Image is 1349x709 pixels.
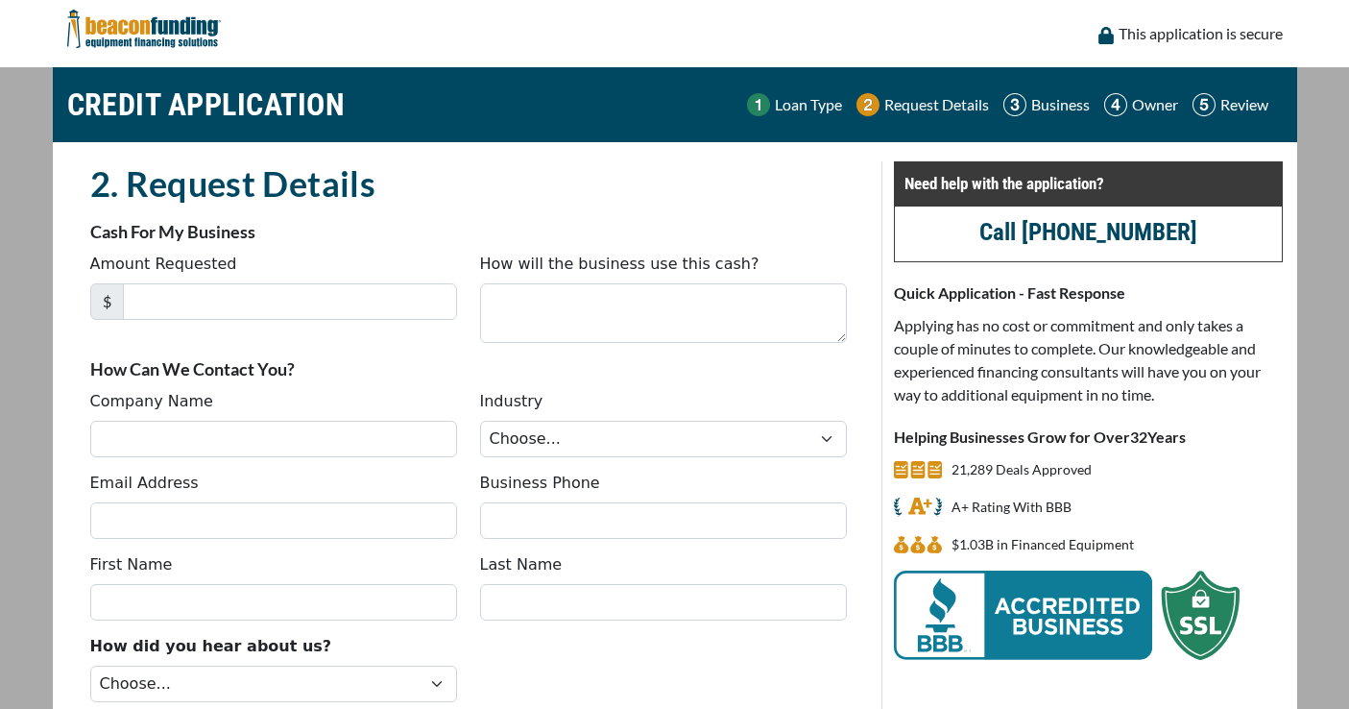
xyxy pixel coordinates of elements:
img: Step 2 [856,93,879,116]
img: lock icon to convery security [1098,27,1114,44]
label: Amount Requested [90,253,237,276]
p: How Can We Contact You? [90,357,847,380]
p: Helping Businesses Grow for Over Years [894,426,1283,449]
h2: 2. Request Details [90,161,847,206]
img: Step 5 [1192,93,1216,116]
p: Quick Application - Fast Response [894,281,1283,305]
img: BBB Acredited Business and SSL Protection [894,571,1240,660]
p: $1.03B in Financed Equipment [952,533,1134,556]
label: Company Name [90,390,213,413]
p: Need help with the application? [904,172,1272,195]
span: $ [90,283,124,320]
label: Industry [480,390,543,413]
p: A+ Rating With BBB [952,496,1072,519]
p: Applying has no cost or commitment and only takes a couple of minutes to complete. Our knowledgea... [894,314,1283,406]
label: Email Address [90,472,199,495]
p: Cash For My Business [90,220,847,243]
p: 21,289 Deals Approved [952,458,1092,481]
label: How will the business use this cash? [480,253,759,276]
p: Review [1220,93,1268,116]
p: Business [1031,93,1090,116]
p: Loan Type [775,93,842,116]
img: Step 1 [747,93,770,116]
label: Last Name [480,553,563,576]
p: Request Details [884,93,989,116]
label: How did you hear about us? [90,635,332,658]
img: Step 3 [1003,93,1026,116]
p: This application is secure [1119,22,1283,45]
label: First Name [90,553,173,576]
p: Owner [1132,93,1178,116]
img: Step 4 [1104,93,1127,116]
a: Call [PHONE_NUMBER] [979,218,1197,246]
label: Business Phone [480,472,600,495]
h1: CREDIT APPLICATION [67,77,346,133]
span: 32 [1130,428,1147,446]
